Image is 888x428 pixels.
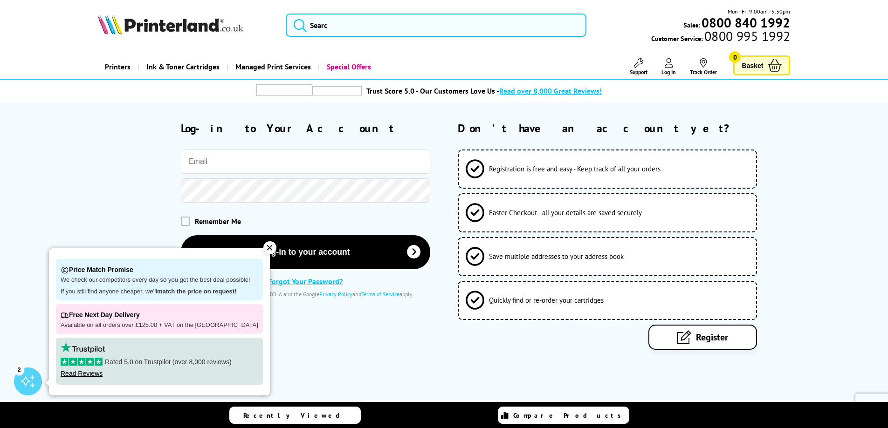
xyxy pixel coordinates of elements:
a: Support [630,58,647,75]
span: 0 [729,51,741,63]
img: trustpilot rating [256,84,312,96]
b: 0800 840 1992 [702,14,790,31]
span: Registration is free and easy - Keep track of all your orders [489,164,661,173]
a: Read Reviews [61,370,103,377]
a: Printers [98,55,138,79]
div: This site is protected by reCAPTCHA and the Google and apply. [181,291,430,298]
div: 2 [14,364,24,374]
h2: Don't have an account yet? [458,121,790,136]
img: trustpilot rating [312,86,362,95]
a: Log In [661,58,676,75]
p: Available on all orders over £125.00 + VAT on the [GEOGRAPHIC_DATA] [61,321,258,329]
a: Ink & Toner Cartridges [138,55,227,79]
div: ✕ [263,241,276,254]
span: Read over 8,000 Great Reviews! [499,86,602,95]
input: Email [181,149,430,174]
a: Basket 0 [733,55,790,75]
span: Remember Me [195,217,241,226]
span: Sales: [683,20,700,29]
span: Ink & Toner Cartridges [146,55,220,79]
a: Special Offers [318,55,378,79]
a: Printerland Logo [98,14,275,36]
span: Faster Checkout - all your details are saved securely [489,208,642,217]
span: Recently Viewed [243,411,349,420]
p: We check our competitors every day so you get the best deal possible! [61,276,258,284]
a: Recently Viewed [229,407,361,424]
span: Log In [661,68,676,75]
p: If you still find anyone cheaper, we'll [61,288,258,296]
a: Track Order [690,58,717,75]
a: 0800 840 1992 [700,18,790,27]
span: Save multiple addresses to your address book [489,252,624,261]
span: Customer Service: [651,32,790,43]
img: stars-5.svg [61,358,103,366]
a: Trust Score 5.0 - Our Customers Love Us -Read over 8,000 Great Reviews! [366,86,602,95]
p: Rated 5.0 on Trustpilot (over 8,000 reviews) [61,358,258,366]
h2: Log-in to Your Account [181,121,430,136]
span: Mon - Fri 9:00am - 5:30pm [728,7,790,16]
span: Support [630,68,647,75]
span: Register [696,331,728,343]
img: trustpilot rating [61,342,105,353]
span: Compare Products [513,411,626,420]
span: Quickly find or re-order your cartridges [489,296,604,305]
p: Free Next Day Delivery [61,309,258,321]
a: Terms of Service [361,291,399,298]
a: Forgot Your Password? [268,277,343,286]
input: Searc [286,14,586,37]
a: Managed Print Services [227,55,318,79]
a: Compare Products [498,407,629,424]
strong: match the price on request! [157,288,236,295]
a: Register [648,325,757,350]
img: Printerland Logo [98,14,243,34]
button: Log-in to your account [181,235,430,269]
a: Privacy Policy [319,291,352,298]
span: Basket [742,59,763,72]
p: Price Match Promise [61,264,258,276]
span: 0800 995 1992 [703,32,790,41]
